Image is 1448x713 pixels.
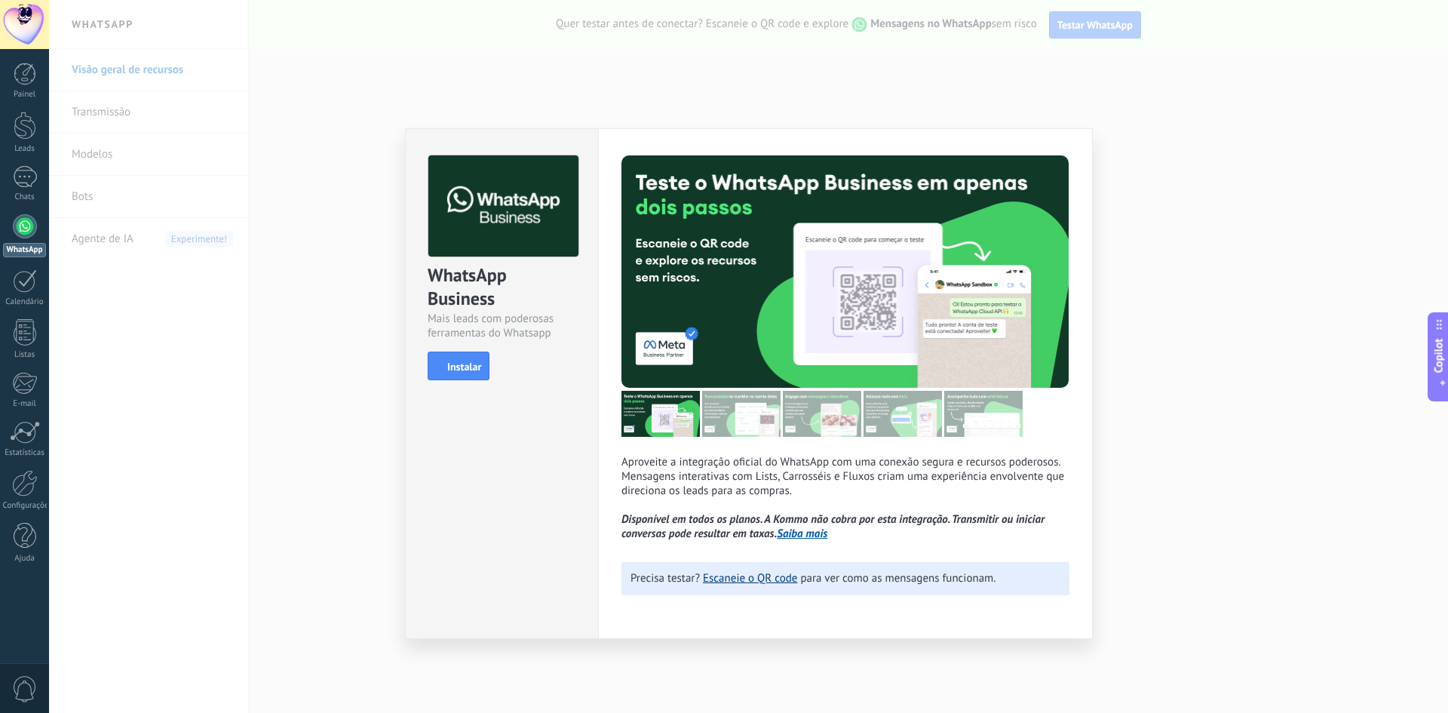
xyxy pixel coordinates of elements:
a: Saiba mais [777,527,827,541]
div: WhatsApp Business [428,263,576,312]
i: Disponível em todos os planos. A Kommo não cobra por esta integração. Transmitir ou iniciar conve... [621,512,1045,541]
div: Painel [3,90,47,100]
div: E-mail [3,399,47,409]
div: Listas [3,350,47,360]
div: Configurações [3,501,47,511]
img: tour_image_af96a8ccf0f3a66e7f08a429c7d28073.png [621,391,700,437]
img: tour_image_46dcd16e2670e67c1b8e928eefbdcce9.png [944,391,1023,437]
img: tour_image_58a1c38c4dee0ce492f4b60cdcddf18a.png [864,391,942,437]
div: Mais leads com poderosas ferramentas do Whatsapp [428,312,576,340]
div: Calendário [3,297,47,307]
div: Ajuda [3,554,47,564]
button: Instalar [428,352,489,380]
div: Leads [3,144,47,154]
div: Estatísticas [3,448,47,458]
span: Instalar [447,361,481,372]
div: WhatsApp [3,243,46,257]
p: Aproveite a integração oficial do WhatsApp com uma conexão segura e recursos poderosos. Mensagens... [621,455,1069,541]
span: Precisa testar? [630,571,700,585]
span: para ver como as mensagens funcionam. [800,571,995,585]
a: Escaneie o QR code [703,571,797,585]
img: logo_main.png [428,155,578,257]
span: Copilot [1431,338,1446,373]
img: tour_image_6cf6297515b104f916d063e49aae351c.png [702,391,781,437]
img: tour_image_87c31d5c6b42496d4b4f28fbf9d49d2b.png [783,391,861,437]
div: Chats [3,192,47,202]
